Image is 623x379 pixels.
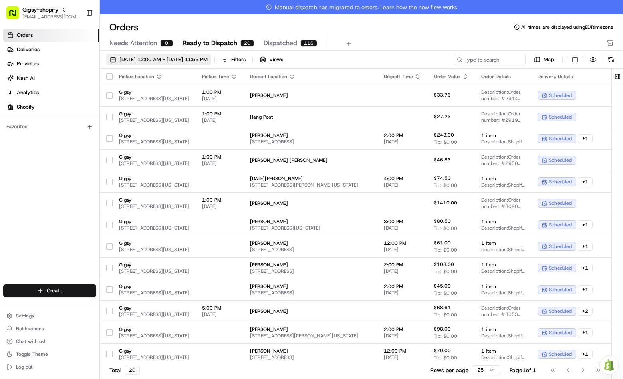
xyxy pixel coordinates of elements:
[3,101,99,113] a: Shopify
[119,262,189,268] span: Gigsy
[384,240,421,246] span: 12:00 PM
[549,200,572,206] span: scheduled
[384,283,421,290] span: 2:00 PM
[17,75,35,82] span: Nash AI
[250,157,371,163] span: [PERSON_NAME] [PERSON_NAME]
[481,246,525,253] span: Description: Shopify Order #3049 for [PERSON_NAME]
[16,325,44,332] span: Notifications
[384,132,421,139] span: 2:00 PM
[481,197,525,210] span: Description: Order number: #3020 for [PERSON_NAME]
[119,132,189,139] span: Gigsy
[481,240,525,246] span: 1 item
[434,218,451,224] span: $80.50
[202,203,237,210] span: [DATE]
[3,284,96,297] button: Create
[578,307,593,316] div: + 2
[384,333,421,339] span: [DATE]
[384,268,421,274] span: [DATE]
[8,32,145,44] p: Welcome 👋
[119,348,189,354] span: Gigsy
[481,326,525,333] span: 1 item
[119,95,189,102] span: [STREET_ADDRESS][US_STATE]
[119,89,189,95] span: Gigsy
[481,175,525,182] span: 1 item
[119,283,189,290] span: Gigsy
[250,139,371,145] span: [STREET_ADDRESS]
[250,200,371,206] span: [PERSON_NAME]
[36,76,131,84] div: Start new chat
[544,56,554,63] span: Map
[384,326,421,333] span: 2:00 PM
[21,51,132,60] input: Clear
[66,123,69,130] span: •
[3,323,96,334] button: Notifications
[22,6,58,14] span: Gigsy-shopify
[481,305,525,317] span: Description: Order number: #3053 for [PERSON_NAME]
[79,176,97,182] span: Pylon
[434,200,457,206] span: $1410.00
[119,111,189,117] span: Gigsy
[250,354,371,361] span: [STREET_ADDRESS]
[119,117,189,123] span: [STREET_ADDRESS][US_STATE]
[434,261,454,268] span: $108.00
[250,326,371,333] span: [PERSON_NAME]
[481,225,525,231] span: Description: Shopify Order #3036 for [PERSON_NAME]
[119,290,189,296] span: [STREET_ADDRESS][US_STATE]
[16,157,61,165] span: Knowledge Base
[266,3,457,11] span: Manual dispatch has migrated to orders. Learn how the new flow works
[481,354,525,361] span: Description: Shopify Order #3068 for [PERSON_NAME]
[250,218,371,225] span: [PERSON_NAME]
[64,153,131,168] a: 💻API Documentation
[250,175,371,182] span: [DATE][PERSON_NAME]
[250,246,371,253] span: [STREET_ADDRESS]
[119,311,189,317] span: [STREET_ADDRESS][US_STATE]
[183,38,237,48] span: Ready to Dispatch
[202,95,237,102] span: [DATE]
[71,123,87,130] span: [DATE]
[481,73,525,80] div: Order Details
[384,182,421,188] span: [DATE]
[8,103,54,110] div: Past conversations
[119,240,189,246] span: Gigsy
[481,111,525,123] span: Description: Order number: #2919 for Hang Post
[250,348,371,354] span: [PERSON_NAME]
[300,40,317,47] div: 116
[3,29,99,42] a: Orders
[250,114,371,120] span: Hang Post
[47,287,62,294] span: Create
[549,243,572,250] span: scheduled
[56,176,97,182] a: Powered byPylon
[269,56,283,63] span: Views
[481,139,525,145] span: Description: Shopify Order #2947 for [PERSON_NAME]
[481,333,525,339] span: Description: Shopify Order #3054 for [PERSON_NAME]
[3,86,99,99] a: Analytics
[231,56,246,63] div: Filters
[119,154,189,160] span: Gigsy
[3,336,96,347] button: Chat with us!
[434,157,451,163] span: $46.83
[434,92,451,98] span: $33.76
[3,361,96,373] button: Log out
[119,197,189,203] span: Gigsy
[119,305,189,311] span: Gigsy
[481,154,525,167] span: Description: Order number: #2950 for [PERSON_NAME] [PERSON_NAME]
[119,56,208,63] span: [DATE] 12:00 AM - [DATE] 11:59 PM
[106,54,211,65] button: [DATE] 12:00 AM - [DATE] 11:59 PM
[202,117,237,123] span: [DATE]
[434,312,457,318] span: Tip: $0.00
[22,14,79,20] span: [EMAIL_ADDRESS][DOMAIN_NAME]
[250,240,371,246] span: [PERSON_NAME]
[75,157,128,165] span: API Documentation
[521,24,613,30] span: All times are displayed using EDT timezone
[549,329,572,336] span: scheduled
[578,350,593,359] div: + 1
[481,348,525,354] span: 1 item
[578,134,593,143] div: + 1
[67,157,74,164] div: 💻
[434,139,457,145] span: Tip: $0.00
[434,113,451,120] span: $27.23
[384,246,421,253] span: [DATE]
[3,120,96,133] div: Favorites
[17,32,33,39] span: Orders
[578,177,593,186] div: + 1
